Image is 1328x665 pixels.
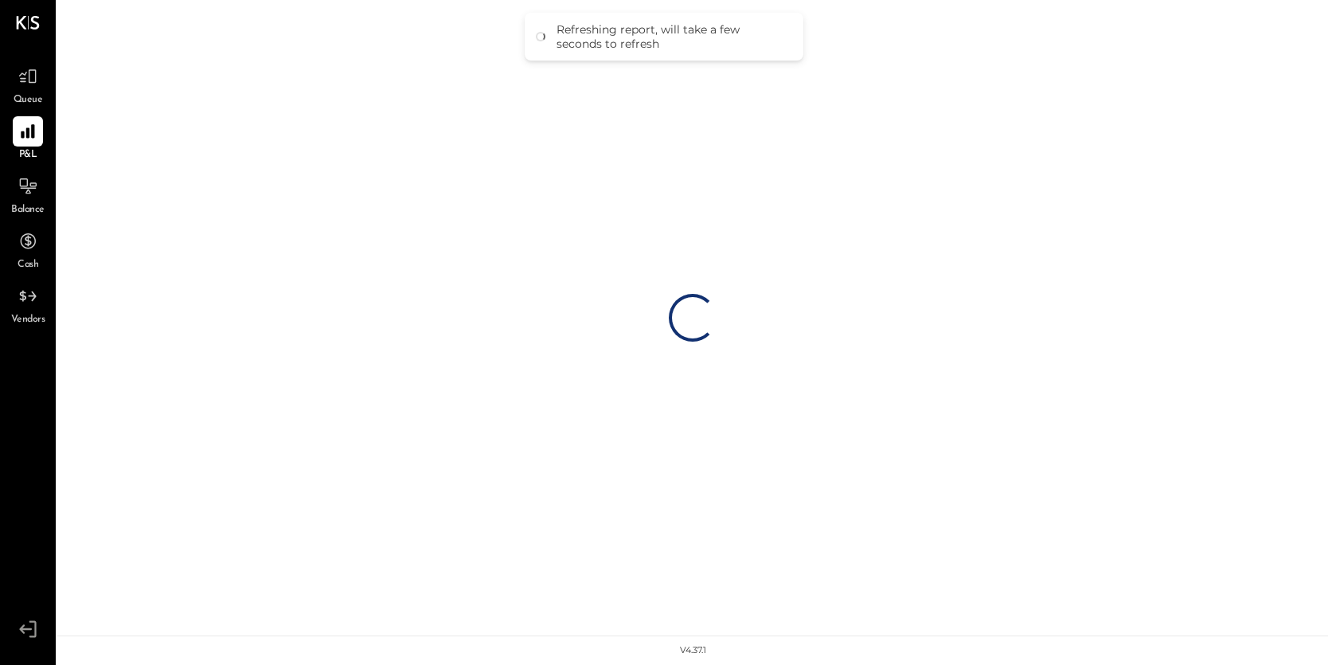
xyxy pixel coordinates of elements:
span: P&L [19,148,37,162]
a: Balance [1,171,55,217]
div: Refreshing report, will take a few seconds to refresh [557,22,787,51]
span: Cash [18,258,38,272]
a: Vendors [1,281,55,327]
span: Balance [11,203,45,217]
a: Cash [1,226,55,272]
div: v 4.37.1 [680,644,706,657]
a: Queue [1,61,55,108]
a: P&L [1,116,55,162]
span: Queue [14,93,43,108]
span: Vendors [11,313,45,327]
